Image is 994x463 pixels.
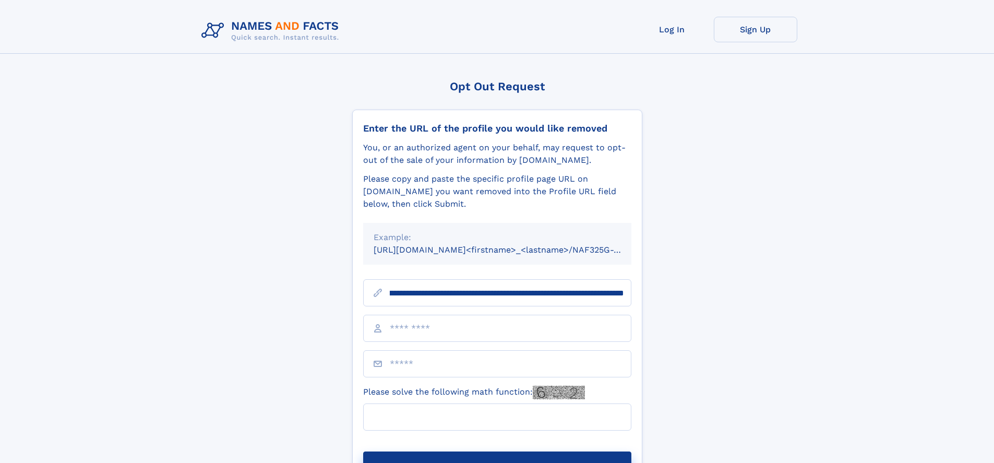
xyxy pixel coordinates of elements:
[714,17,797,42] a: Sign Up
[374,231,621,244] div: Example:
[363,123,631,134] div: Enter the URL of the profile you would like removed
[363,141,631,167] div: You, or an authorized agent on your behalf, may request to opt-out of the sale of your informatio...
[352,80,642,93] div: Opt Out Request
[363,173,631,210] div: Please copy and paste the specific profile page URL on [DOMAIN_NAME] you want removed into the Pr...
[374,245,651,255] small: [URL][DOMAIN_NAME]<firstname>_<lastname>/NAF325G-xxxxxxxx
[363,386,585,399] label: Please solve the following math function:
[630,17,714,42] a: Log In
[197,17,348,45] img: Logo Names and Facts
